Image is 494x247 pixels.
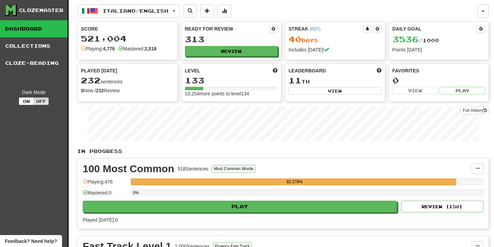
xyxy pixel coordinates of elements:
div: 0 [392,76,485,85]
button: View [289,87,381,95]
span: This week in points, UTC [377,67,381,74]
button: Add sentence to collection [200,4,214,17]
span: Level [185,67,200,74]
strong: 2,518 [144,46,156,51]
a: (PDT) [309,27,320,32]
div: Dark Mode [5,89,62,96]
strong: 232 [96,88,104,93]
button: Off [34,97,49,105]
div: Daily Goal [392,25,477,33]
strong: 4,776 [103,46,115,51]
div: 133 [185,76,278,85]
div: sentences [81,76,174,85]
button: More stats [217,4,231,17]
span: Played [DATE] [81,67,117,74]
div: Favorites [392,67,485,74]
span: Italiano / English [103,8,168,14]
span: Played [DATE]: 0 [83,217,118,223]
div: Mastered: [118,45,156,52]
div: New / Review [81,87,174,94]
div: Day s [289,35,381,44]
div: Streak [289,25,363,32]
span: Leaderboard [289,67,326,74]
div: Score [81,25,174,32]
a: Full History [461,107,489,114]
button: View [392,87,438,94]
button: Play [83,201,397,212]
span: 232 [81,75,101,85]
div: Includes [DATE]! [289,46,381,53]
button: Review [185,46,278,56]
strong: 0 [81,88,84,93]
div: 521,004 [81,34,174,43]
span: Score more points to level up [273,67,278,74]
div: Ready for Review [185,25,270,32]
span: Open feedback widget [5,238,57,245]
div: Points [DATE] [392,46,485,53]
div: th [289,76,381,85]
button: Most Common Words [212,165,256,173]
div: 100 Most Common [83,164,174,174]
button: Play [439,87,485,94]
div: Clozemaster [19,7,63,14]
div: Mastered: 0 [83,189,127,201]
button: Search sentences [183,4,197,17]
p: In Progress [77,148,489,155]
button: On [19,97,34,105]
span: 3536 [392,34,419,44]
span: 40 [289,34,302,44]
span: / 1000 [392,37,439,43]
div: Playing: [81,45,115,52]
button: Review (150) [401,201,483,212]
div: 13,254 more points to level 134 [185,90,278,97]
div: 313 [185,35,278,44]
div: Playing: 478 [83,178,127,190]
div: 92.278% [133,178,456,185]
button: Italiano/English [77,4,180,17]
span: 11 [289,75,302,85]
div: 518 Sentences [178,165,209,172]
